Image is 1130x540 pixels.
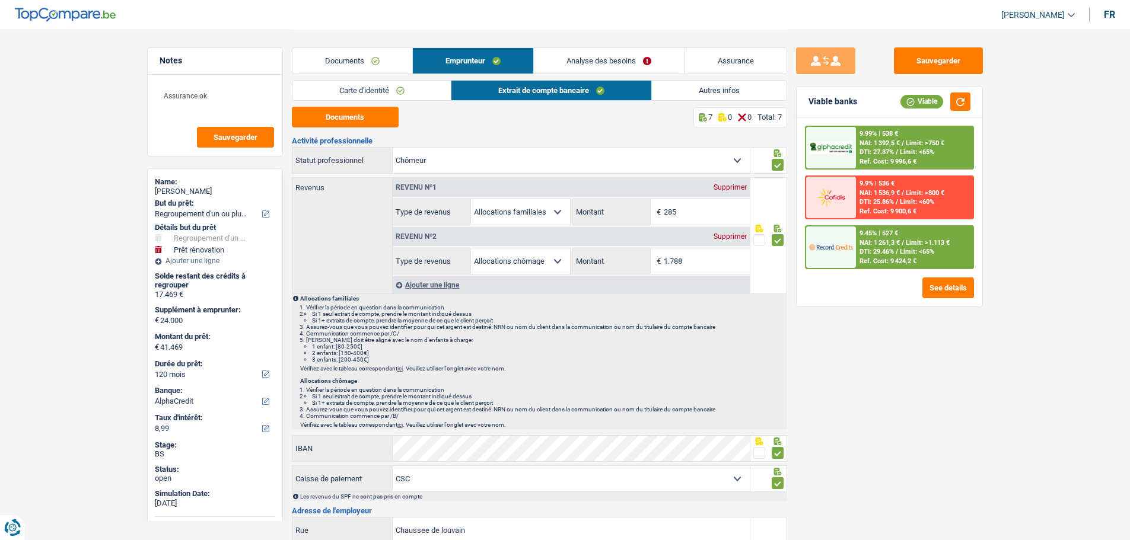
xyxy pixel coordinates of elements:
label: But du prêt: [155,199,273,208]
div: [DATE] [155,499,275,508]
div: Détails but du prêt [155,223,275,232]
a: Autres infos [652,81,787,100]
p: 7 [708,113,712,122]
div: Supprimer [711,184,750,191]
label: Durée du prêt: [155,359,273,369]
div: Ajouter une ligne [155,257,275,265]
label: Supplément à emprunter: [155,305,273,315]
div: [PERSON_NAME] [155,187,275,196]
span: DTI: 29.46% [860,248,894,255]
p: Allocations chômage [300,378,786,384]
span: / [902,239,904,247]
div: Simulation Date: [155,489,275,499]
label: Montant [573,248,651,274]
span: NAI: 1 536,9 € [860,189,900,197]
h5: Notes [160,56,270,66]
span: [PERSON_NAME] [1001,10,1065,20]
img: Cofidis [809,186,853,208]
div: Revenu nº2 [393,233,440,240]
li: 2 enfants: [150-400€] [312,350,786,356]
span: € [155,315,159,325]
div: Viable [900,95,943,108]
span: Limit: <65% [900,148,934,156]
span: Limit: <60% [900,198,934,206]
li: 3 enfants: [200-450€] [312,356,786,363]
li: Si 1 seul extrait de compte, prendre le montant indiqué dessus [312,393,786,400]
button: Documents [292,107,399,127]
h3: Activité professionnelle [292,137,787,145]
label: Montant [573,199,651,225]
div: 9.99% | 538 € [860,130,898,138]
label: Revenus [292,178,393,191]
div: Supprimer [711,233,750,240]
p: Vérifiez avec le tableau correspondant . Veuillez utiliser l'onglet avec votre nom. [300,365,786,372]
img: TopCompare Logo [15,8,116,22]
div: Total: 7 [757,113,782,122]
a: Carte d'identité [292,81,451,100]
p: 0 [747,113,752,122]
span: NAI: 1 261,3 € [860,239,900,247]
li: Assurez-vous que vous pouvez identifier pour qui cet argent est destiné: NRN ou nom du client dan... [306,324,786,330]
img: AlphaCredit [809,141,853,155]
a: ici [397,421,403,428]
span: DTI: 25.86% [860,198,894,206]
li: Si 1+ extraits de compte, prendre la moyenne de ce que le client perçoit [312,317,786,324]
div: Ajouter une ligne [393,276,750,293]
div: Revenu nº1 [393,184,440,191]
div: Solde restant des crédits à regrouper [155,271,275,290]
li: Vérifier la période en question dans la communication [306,386,786,393]
li: Vérifier la période en question dans la communication [306,304,786,311]
label: Banque: [155,386,273,395]
a: Assurance [685,48,787,74]
span: / [896,148,898,156]
li: Communication commence par /B/ [306,413,786,419]
div: 9.45% | 527 € [860,229,898,237]
div: BS [155,449,275,459]
li: Assurez-vous que vous pouvez identifier pour qui cet argent est destiné: NRN ou nom du client dan... [306,406,786,413]
button: Sauvegarder [197,127,274,148]
label: Caisse de paiement [292,466,393,491]
span: Limit: <65% [900,248,934,255]
div: 17.469 € [155,290,275,299]
div: Viable banks [808,97,857,107]
span: / [896,198,898,206]
a: Analyse des besoins [534,48,684,74]
span: Limit: >1.113 € [906,239,950,247]
img: Record Credits [809,236,853,258]
span: / [902,139,904,147]
p: Vérifiez avec le tableau correspondant . Veuillez utiliser l'onglet avec votre nom. [300,421,786,428]
li: 1 enfant: [80-250€] [312,343,786,350]
span: DTI: 27.87% [860,148,894,156]
label: Montant du prêt: [155,332,273,341]
label: IBAN [292,436,393,461]
span: € [155,343,159,352]
li: Si 1 seul extrait de compte, prendre le montant indiqué dessus [312,311,786,317]
span: / [902,189,904,197]
span: NAI: 1 392,5 € [860,139,900,147]
div: open [155,474,275,483]
div: Les revenus du SPF ne sont pas pris en compte [300,493,786,500]
div: Ref. Cost: 9 900,6 € [860,207,916,215]
p: Allocations familiales [300,295,786,302]
div: Status: [155,465,275,474]
span: Sauvegarder [214,133,257,141]
span: Limit: >750 € [906,139,944,147]
li: [PERSON_NAME] doit être aligné avec le nom d'enfants à charge: [306,337,786,363]
p: 0 [728,113,732,122]
label: Type de revenus [393,248,470,274]
div: Ref. Cost: 9 424,2 € [860,257,916,265]
div: 9.9% | 536 € [860,180,895,187]
a: Emprunteur [413,48,533,74]
label: Statut professionnel [292,148,393,173]
span: € [651,248,664,274]
div: Ref. Cost: 9 996,6 € [860,158,916,165]
span: € [651,199,664,225]
li: Communication commence par /C/ [306,330,786,337]
button: Sauvegarder [894,47,983,74]
a: Documents [292,48,412,74]
label: Type de revenus [393,199,470,225]
span: / [896,248,898,255]
li: Si 1+ extraits de compte, prendre la moyenne de ce que le client perçoit [312,400,786,406]
div: fr [1104,9,1115,20]
div: Stage: [155,440,275,450]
